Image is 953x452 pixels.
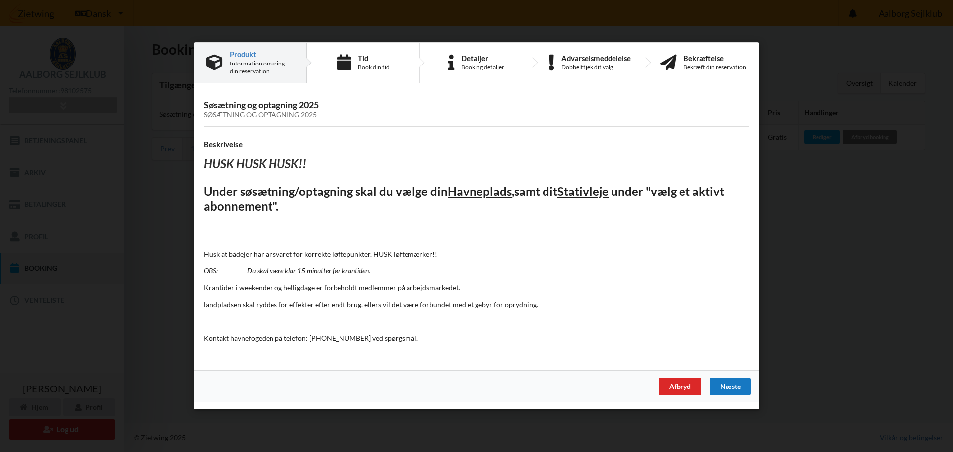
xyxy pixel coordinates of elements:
[204,157,306,171] i: HUSK HUSK HUSK!!
[557,184,609,198] u: Stativleje
[561,64,631,71] div: Dobbelttjek dit valg
[204,300,749,310] p: landpladsen skal ryddes for effekter efter endt brug. ellers vil det være forbundet med et gebyr ...
[710,378,751,396] div: Næste
[512,184,514,198] u: ,
[204,111,749,120] div: Søsætning og optagning 2025
[230,50,293,58] div: Produkt
[683,64,746,71] div: Bekræft din reservation
[204,184,749,215] h2: Under søsætning/optagning skal du vælge din samt dit under "vælg et aktivt abonnement".
[461,64,504,71] div: Booking detaljer
[461,54,504,62] div: Detaljer
[448,184,512,198] u: Havneplads
[683,54,746,62] div: Bekræftelse
[561,54,631,62] div: Advarselsmeddelelse
[358,54,390,62] div: Tid
[358,64,390,71] div: Book din tid
[204,249,749,259] p: Husk at bådejer har ansvaret for korrekte løftepunkter. HUSK løftemærker!!
[204,283,749,293] p: Krantider i weekender og helligdage er forbeholdt medlemmer på arbejdsmarkedet.
[204,266,370,275] u: OBS: Du skal være klar 15 minutter før krantiden.
[230,60,293,75] div: Information omkring din reservation
[204,333,749,343] p: Kontakt havnefogeden på telefon: [PHONE_NUMBER] ved spørgsmål.
[204,99,749,119] h3: Søsætning og optagning 2025
[204,140,749,149] h4: Beskrivelse
[659,378,701,396] div: Afbryd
